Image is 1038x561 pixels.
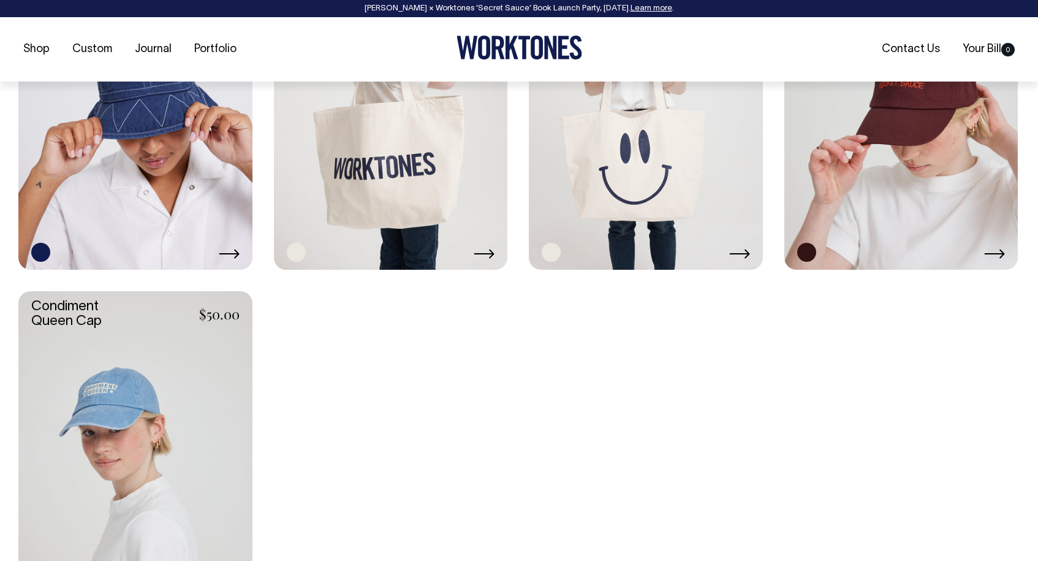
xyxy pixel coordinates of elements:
[1001,43,1015,56] span: 0
[18,39,55,59] a: Shop
[130,39,176,59] a: Journal
[189,39,241,59] a: Portfolio
[631,5,672,12] a: Learn more
[958,39,1020,59] a: Your Bill0
[12,4,1026,13] div: [PERSON_NAME] × Worktones ‘Secret Sauce’ Book Launch Party, [DATE]. .
[67,39,117,59] a: Custom
[877,39,945,59] a: Contact Us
